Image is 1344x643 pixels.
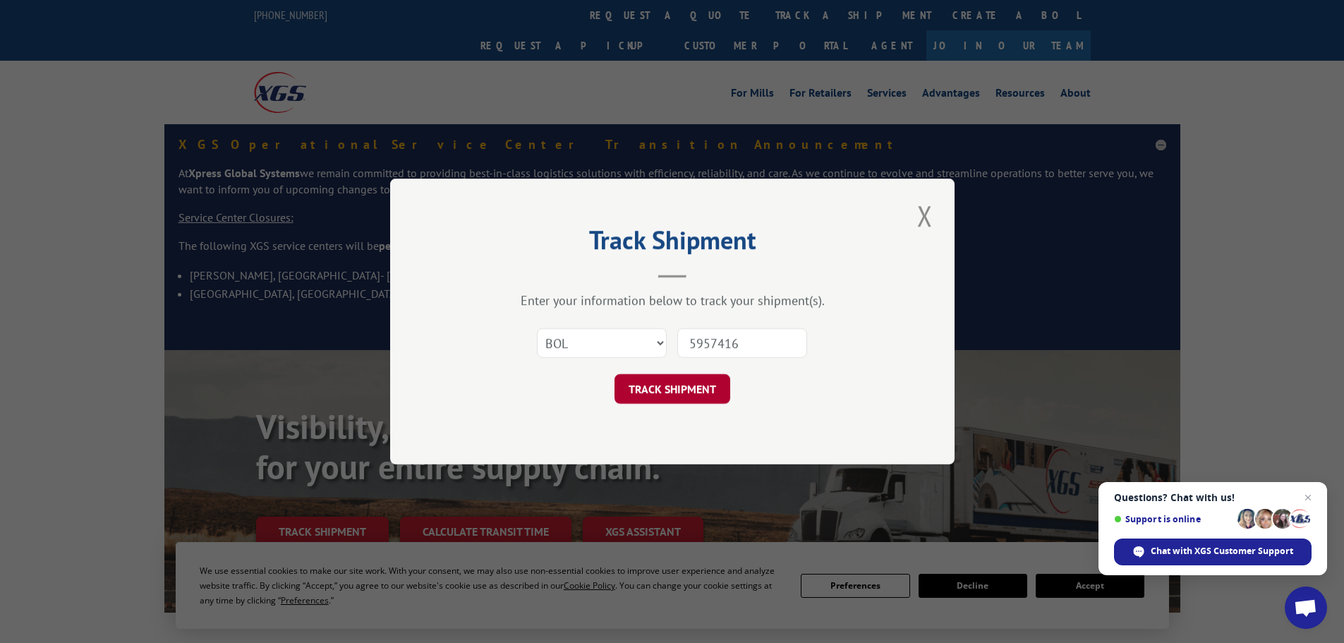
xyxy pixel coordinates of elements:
[1285,587,1327,629] a: Open chat
[1114,492,1312,503] span: Questions? Chat with us!
[1151,545,1293,558] span: Chat with XGS Customer Support
[677,328,807,358] input: Number(s)
[1114,539,1312,565] span: Chat with XGS Customer Support
[913,196,937,235] button: Close modal
[1114,514,1233,524] span: Support is online
[461,292,884,308] div: Enter your information below to track your shipment(s).
[615,374,730,404] button: TRACK SHIPMENT
[461,230,884,257] h2: Track Shipment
